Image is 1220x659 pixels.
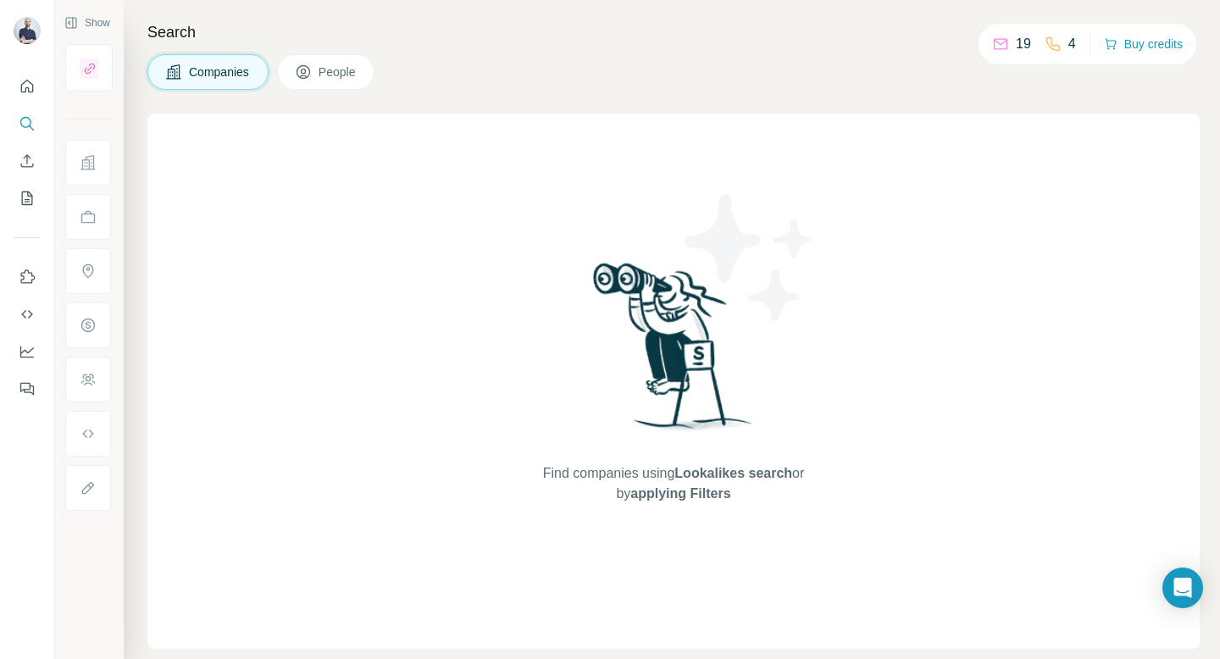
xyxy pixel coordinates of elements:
span: Companies [189,64,251,80]
button: Show [53,10,122,36]
span: Lookalikes search [674,466,792,480]
button: Use Surfe on LinkedIn [14,262,41,292]
span: applying Filters [630,486,730,501]
button: Use Surfe API [14,299,41,329]
img: Surfe Illustration - Woman searching with binoculars [585,258,762,447]
div: Open Intercom Messenger [1162,568,1203,608]
img: Avatar [14,17,41,44]
p: 19 [1016,34,1031,54]
h4: Search [147,20,1200,44]
span: People [319,64,358,80]
button: Enrich CSV [14,146,41,176]
p: 4 [1068,34,1076,54]
button: Dashboard [14,336,41,367]
button: Buy credits [1104,32,1183,56]
button: Feedback [14,374,41,404]
button: Quick start [14,71,41,102]
span: Find companies using or by [538,463,809,504]
button: Search [14,108,41,139]
img: Surfe Illustration - Stars [674,181,826,334]
button: My lists [14,183,41,213]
